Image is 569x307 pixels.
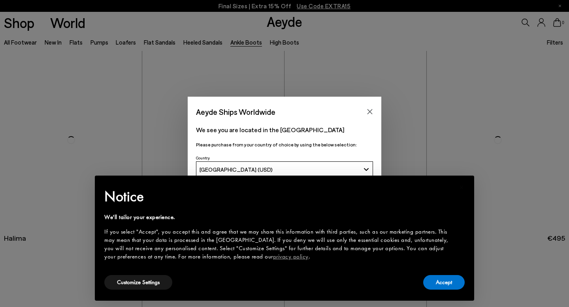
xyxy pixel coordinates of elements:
[459,181,464,193] span: ×
[423,275,465,290] button: Accept
[104,213,452,221] div: We'll tailor your experience.
[273,253,309,260] a: privacy policy
[200,166,273,173] span: [GEOGRAPHIC_DATA] (USD)
[196,141,373,148] p: Please purchase from your country of choice by using the below selection:
[104,275,172,290] button: Customize Settings
[196,125,373,135] p: We see you are located in the [GEOGRAPHIC_DATA]
[196,155,210,160] span: Country
[104,186,452,207] h2: Notice
[104,228,452,261] div: If you select "Accept", you accept this and agree that we may share this information with third p...
[196,105,275,119] span: Aeyde Ships Worldwide
[452,178,471,197] button: Close this notice
[364,106,376,118] button: Close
